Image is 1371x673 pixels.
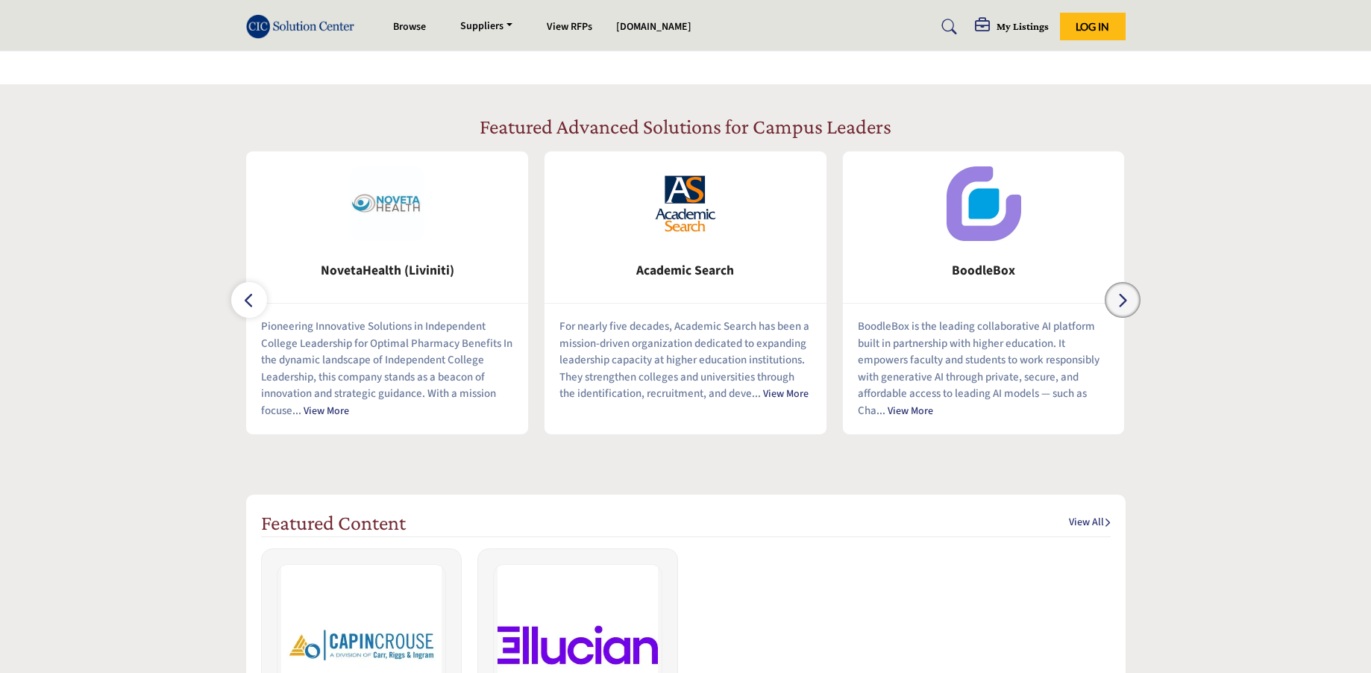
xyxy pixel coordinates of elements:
[876,403,885,419] span: ...
[752,386,761,401] span: ...
[997,19,1049,33] h5: My Listings
[1060,13,1126,40] button: Log In
[975,18,1049,36] div: My Listings
[567,261,804,281] span: Academic Search
[480,114,891,140] h2: Featured Advanced Solutions for Campus Leaders
[888,404,933,419] a: View More
[1069,516,1111,530] a: View All
[648,166,723,241] img: Academic Search
[763,386,809,401] a: View More
[559,319,812,403] p: For nearly five decades, Academic Search has been a mission-driven organization dedicated to expa...
[350,166,424,241] img: NovetaHealth (Liviniti)
[567,251,804,291] b: Academic Search
[292,403,301,419] span: ...
[616,19,691,34] a: [DOMAIN_NAME]
[1076,20,1109,33] span: Log In
[865,261,1102,281] span: BoodleBox
[865,251,1102,291] b: BoodleBox
[269,261,506,281] span: NovetaHealth (Liviniti)
[858,319,1110,419] p: BoodleBox is the leading collaborative AI platform built in partnership with higher education. It...
[450,16,523,37] a: Suppliers
[927,15,967,39] a: Search
[261,319,513,419] p: Pioneering Innovative Solutions in Independent College Leadership for Optimal Pharmacy Benefits I...
[547,19,592,34] a: View RFPs
[545,251,826,291] a: Academic Search
[393,19,426,34] a: Browse
[246,14,363,39] img: Site Logo
[269,251,506,291] b: NovetaHealth (Liviniti)
[843,251,1125,291] a: BoodleBox
[304,404,349,419] a: View More
[947,166,1021,241] img: BoodleBox
[261,510,406,536] h2: Featured Content
[246,251,528,291] a: NovetaHealth (Liviniti)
